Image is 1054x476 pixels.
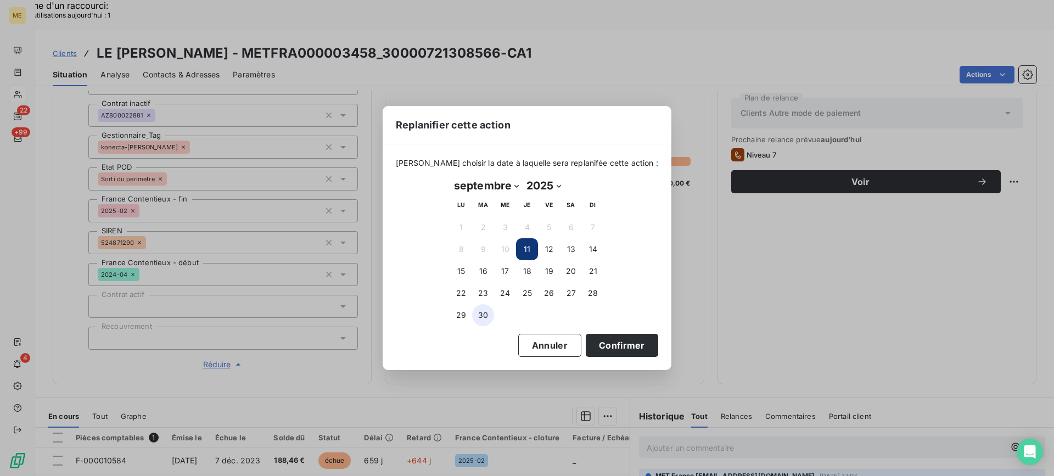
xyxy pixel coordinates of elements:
button: 25 [516,282,538,304]
button: 6 [560,216,582,238]
th: jeudi [516,194,538,216]
button: 17 [494,260,516,282]
button: Annuler [518,334,581,357]
button: 12 [538,238,560,260]
th: dimanche [582,194,604,216]
button: 11 [516,238,538,260]
button: 10 [494,238,516,260]
button: 14 [582,238,604,260]
button: 9 [472,238,494,260]
button: 27 [560,282,582,304]
th: lundi [450,194,472,216]
button: 30 [472,304,494,326]
span: [PERSON_NAME] choisir la date à laquelle sera replanifée cette action : [396,158,658,169]
button: 23 [472,282,494,304]
button: 16 [472,260,494,282]
th: mercredi [494,194,516,216]
button: 19 [538,260,560,282]
button: 22 [450,282,472,304]
button: 28 [582,282,604,304]
button: 24 [494,282,516,304]
button: 5 [538,216,560,238]
button: 13 [560,238,582,260]
button: 2 [472,216,494,238]
button: 20 [560,260,582,282]
div: Open Intercom Messenger [1017,439,1043,465]
th: vendredi [538,194,560,216]
button: 15 [450,260,472,282]
button: 26 [538,282,560,304]
button: 1 [450,216,472,238]
button: 29 [450,304,472,326]
button: 21 [582,260,604,282]
button: 7 [582,216,604,238]
button: 18 [516,260,538,282]
button: 8 [450,238,472,260]
th: samedi [560,194,582,216]
button: 3 [494,216,516,238]
button: Confirmer [586,334,658,357]
span: Replanifier cette action [396,117,511,132]
th: mardi [472,194,494,216]
button: 4 [516,216,538,238]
